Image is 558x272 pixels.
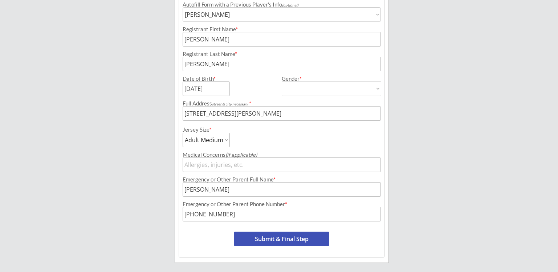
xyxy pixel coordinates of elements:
[282,76,381,81] div: Gender
[212,102,248,106] em: street & city necessary
[183,106,381,121] input: Street, City, Province/State
[183,157,381,172] input: Allergies, injuries, etc.
[183,152,381,157] div: Medical Concerns
[183,201,381,207] div: Emergency or Other Parent Phone Number
[183,76,220,81] div: Date of Birth
[225,151,257,158] em: (if applicable)
[183,177,381,182] div: Emergency or Other Parent Full Name
[183,51,381,57] div: Registrant Last Name
[183,101,381,106] div: Full Address
[234,232,329,246] button: Submit & Final Step
[183,2,381,7] div: Autofill Form with a Previous Player's Info
[183,27,381,32] div: Registrant First Name
[183,127,220,132] div: Jersey Size
[282,3,298,7] em: (optional)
